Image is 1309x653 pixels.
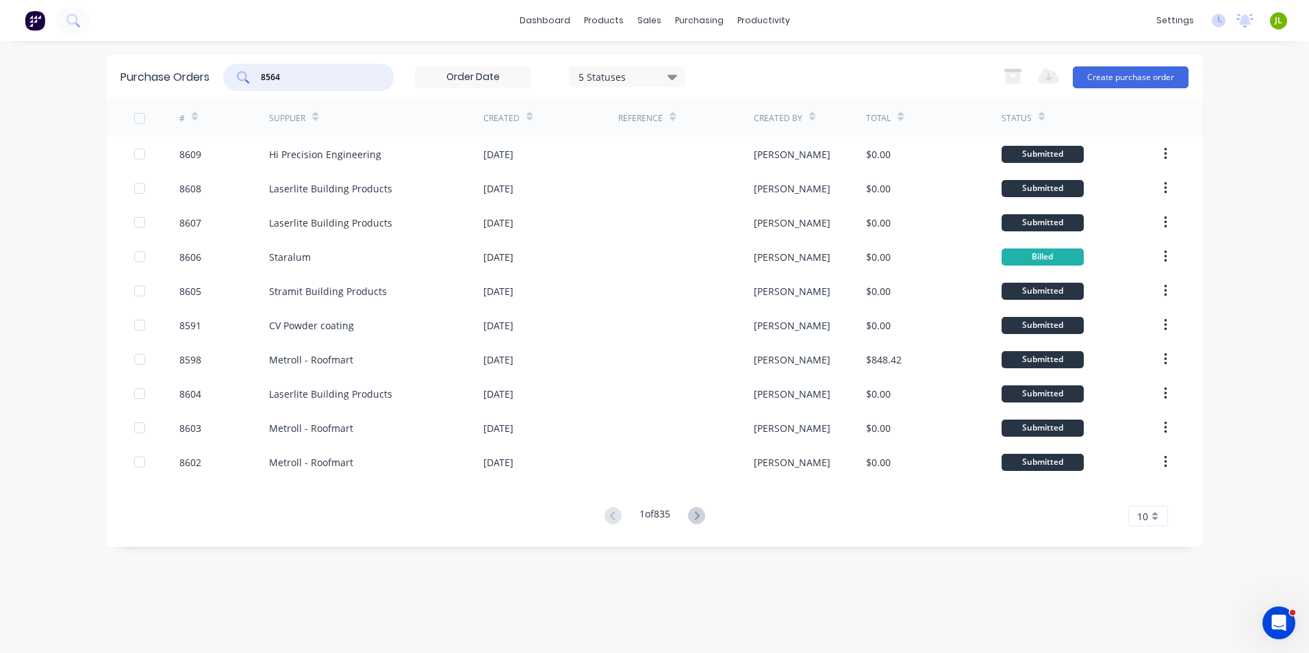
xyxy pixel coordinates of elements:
[120,69,209,86] div: Purchase Orders
[1262,606,1295,639] iframe: Intercom live chat
[179,216,201,230] div: 8607
[483,181,513,196] div: [DATE]
[754,181,830,196] div: [PERSON_NAME]
[1002,385,1084,402] div: Submitted
[1002,248,1084,266] div: Billed
[866,318,891,333] div: $0.00
[754,318,830,333] div: [PERSON_NAME]
[754,147,830,162] div: [PERSON_NAME]
[866,112,891,125] div: Total
[754,284,830,298] div: [PERSON_NAME]
[866,216,891,230] div: $0.00
[1002,214,1084,231] div: Submitted
[866,250,891,264] div: $0.00
[513,10,577,31] a: dashboard
[483,318,513,333] div: [DATE]
[179,112,185,125] div: #
[754,112,802,125] div: Created By
[483,112,520,125] div: Created
[483,421,513,435] div: [DATE]
[866,181,891,196] div: $0.00
[1002,420,1084,437] div: Submitted
[179,455,201,470] div: 8602
[754,216,830,230] div: [PERSON_NAME]
[754,421,830,435] div: [PERSON_NAME]
[866,353,902,367] div: $848.42
[259,71,373,84] input: Search purchase orders...
[639,507,670,526] div: 1 of 835
[1002,180,1084,197] div: Submitted
[866,147,891,162] div: $0.00
[269,455,353,470] div: Metroll - Roofmart
[754,353,830,367] div: [PERSON_NAME]
[483,147,513,162] div: [DATE]
[179,250,201,264] div: 8606
[483,250,513,264] div: [DATE]
[668,10,730,31] div: purchasing
[179,318,201,333] div: 8591
[1073,66,1189,88] button: Create purchase order
[269,147,381,162] div: Hi Precision Engineering
[269,284,387,298] div: Stramit Building Products
[483,216,513,230] div: [DATE]
[179,284,201,298] div: 8605
[269,421,353,435] div: Metroll - Roofmart
[179,353,201,367] div: 8598
[269,387,392,401] div: Laserlite Building Products
[618,112,663,125] div: Reference
[483,455,513,470] div: [DATE]
[179,147,201,162] div: 8609
[866,421,891,435] div: $0.00
[483,284,513,298] div: [DATE]
[483,387,513,401] div: [DATE]
[25,10,45,31] img: Factory
[269,181,392,196] div: Laserlite Building Products
[866,284,891,298] div: $0.00
[1002,112,1032,125] div: Status
[1002,283,1084,300] div: Submitted
[579,69,676,84] div: 5 Statuses
[269,353,353,367] div: Metroll - Roofmart
[269,318,354,333] div: CV Powder coating
[1002,454,1084,471] div: Submitted
[866,387,891,401] div: $0.00
[754,455,830,470] div: [PERSON_NAME]
[1275,14,1282,27] span: JL
[1137,509,1148,524] span: 10
[1149,10,1201,31] div: settings
[269,112,305,125] div: Supplier
[1002,317,1084,334] div: Submitted
[483,353,513,367] div: [DATE]
[1002,351,1084,368] div: Submitted
[1002,146,1084,163] div: Submitted
[866,455,891,470] div: $0.00
[730,10,797,31] div: productivity
[754,387,830,401] div: [PERSON_NAME]
[269,216,392,230] div: Laserlite Building Products
[577,10,631,31] div: products
[269,250,311,264] div: Staralum
[179,387,201,401] div: 8604
[754,250,830,264] div: [PERSON_NAME]
[179,421,201,435] div: 8603
[416,67,531,88] input: Order Date
[179,181,201,196] div: 8608
[631,10,668,31] div: sales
